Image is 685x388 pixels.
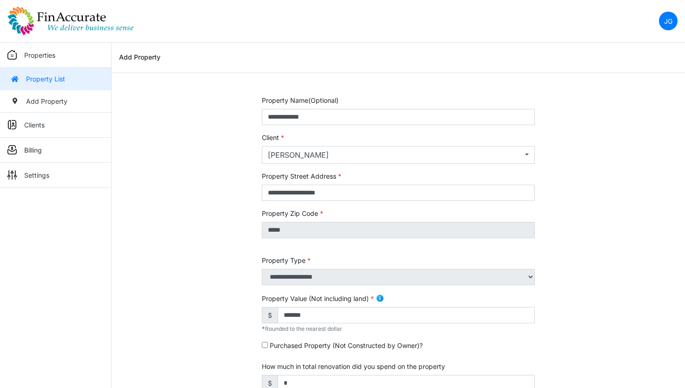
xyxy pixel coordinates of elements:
[270,341,423,350] label: Purchased Property (Not Constructed by Owner)?
[262,133,284,142] label: Client
[262,294,374,303] label: Property Value (Not including land)
[262,95,339,105] label: Property Name(Optional)
[24,50,55,60] p: Properties
[262,171,341,181] label: Property Street Address
[7,145,17,154] img: sidemenu_billing.png
[7,50,17,60] img: sidemenu_properties.png
[268,149,523,161] div: [PERSON_NAME]
[7,6,134,36] img: spp logo
[24,120,45,130] p: Clients
[262,208,323,218] label: Property Zip Code
[7,120,17,129] img: sidemenu_client.png
[262,146,535,164] button: Kayla Nault
[659,12,678,30] a: JG
[262,361,445,371] label: How much in total renovation did you spend on the property
[376,294,384,302] img: info.png
[7,170,17,180] img: sidemenu_settings.png
[24,170,49,180] p: Settings
[24,145,42,155] p: Billing
[119,54,160,61] h6: Add Property
[262,255,311,265] label: Property Type
[262,325,342,332] span: Rounded to the nearest dollar
[262,307,278,323] span: $
[664,16,672,26] p: JG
